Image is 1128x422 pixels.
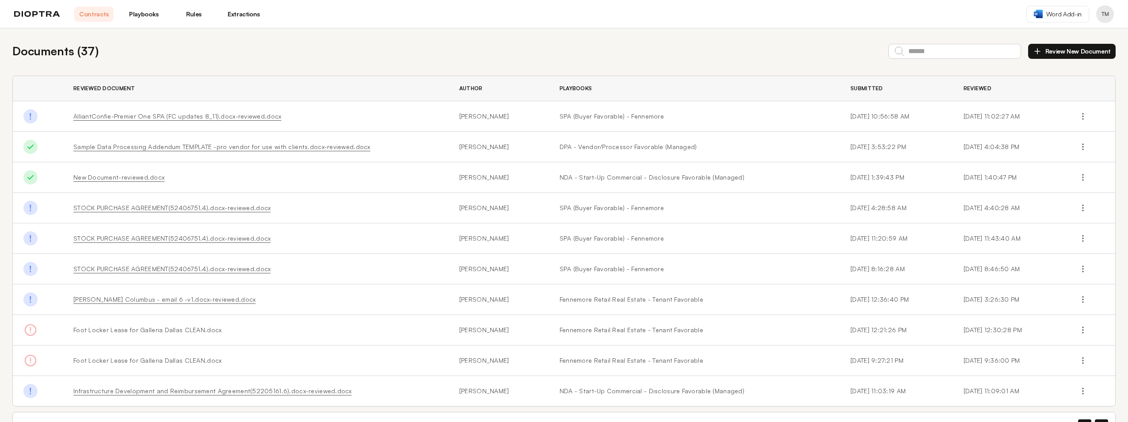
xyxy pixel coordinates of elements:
a: NDA - Start-Up Commercial - Disclosure Favorable (Managed) [560,173,829,182]
td: [DATE] 9:27:21 PM [840,345,953,376]
img: word [1034,10,1043,18]
a: Contracts [74,7,114,22]
button: Profile menu [1096,5,1114,23]
img: Done [23,109,38,123]
td: [PERSON_NAME] [449,132,549,162]
td: [DATE] 12:36:40 PM [840,284,953,315]
td: [PERSON_NAME] [449,376,549,407]
a: STOCK PURCHASE AGREEMENT(52406751.4).docx-reviewed.docx [73,265,271,272]
th: Reviewed Document [63,76,449,101]
td: [DATE] 11:02:27 AM [953,101,1065,132]
td: [DATE] 1:39:43 PM [840,162,953,193]
td: [PERSON_NAME] [449,315,549,345]
a: STOCK PURCHASE AGREEMENT(52406751.4).docx-reviewed.docx [73,204,271,211]
a: New Document-reviewed.docx [73,173,164,181]
td: [DATE] 1:40:47 PM [953,162,1065,193]
button: Review New Document [1028,44,1116,59]
th: Author [449,76,549,101]
td: [PERSON_NAME] [449,101,549,132]
td: [DATE] 11:03:19 AM [840,376,953,407]
a: SPA (Buyer Favorable) - Fennemore [560,234,829,243]
td: [DATE] 9:36:00 PM [953,345,1065,376]
td: [DATE] 3:53:22 PM [840,132,953,162]
td: [DATE] 4:04:38 PM [953,132,1065,162]
a: DPA - Vendor/Processor Favorable (Managed) [560,142,829,151]
a: Fennemore Retail Real Estate - Tenant Favorable [560,295,829,304]
a: [PERSON_NAME] Columbus - email 6 -v1.docx-reviewed.docx [73,295,255,303]
td: [PERSON_NAME] [449,193,549,223]
img: Done [23,292,38,307]
img: Done [23,170,38,184]
td: [DATE] 8:16:28 AM [840,254,953,284]
td: [DATE] 12:30:28 PM [953,315,1065,345]
td: [DATE] 11:43:40 AM [953,223,1065,254]
a: Word Add-in [1026,6,1089,23]
td: [DATE] 4:40:28 AM [953,193,1065,223]
img: Done [23,140,38,154]
img: logo [14,11,60,17]
img: Done [23,201,38,215]
td: [DATE] 8:46:50 AM [953,254,1065,284]
img: Done [23,231,38,246]
td: [PERSON_NAME] [449,345,549,376]
a: SPA (Buyer Favorable) - Fennemore [560,112,829,121]
span: Foot Locker Lease for Galleria Dallas CLEAN.docx [73,326,221,334]
a: SPA (Buyer Favorable) - Fennemore [560,203,829,212]
td: [DATE] 4:28:58 AM [840,193,953,223]
td: [DATE] 11:09:01 AM [953,376,1065,407]
a: Infrastructure Development and Reimbursement Agreement(52205161.6).docx-reviewed.docx [73,387,352,395]
td: [DATE] 3:26:30 PM [953,284,1065,315]
td: [PERSON_NAME] [449,162,549,193]
h2: Documents ( 37 ) [12,42,99,60]
a: NDA - Start-Up Commercial - Disclosure Favorable (Managed) [560,387,829,395]
td: [DATE] 10:56:58 AM [840,101,953,132]
span: Foot Locker Lease for Galleria Dallas CLEAN.docx [73,357,221,364]
th: Submitted [840,76,953,101]
img: Done [23,262,38,276]
a: Fennemore Retail Real Estate - Tenant Favorable [560,326,829,334]
td: [DATE] 11:20:59 AM [840,223,953,254]
td: [PERSON_NAME] [449,284,549,315]
a: AlliantConfie-Premier One SPA (FC updates 8_11).docx-reviewed.docx [73,112,281,120]
a: Rules [174,7,213,22]
td: [DATE] 12:21:26 PM [840,315,953,345]
a: Extractions [224,7,263,22]
span: Word Add-in [1046,10,1082,19]
th: Reviewed [953,76,1065,101]
a: Sample Data Processing Addendum TEMPLATE -pro vendor for use with clients.docx-reviewed.docx [73,143,370,150]
img: Done [23,384,38,398]
a: Playbooks [124,7,164,22]
th: Playbooks [549,76,840,101]
a: Fennemore Retail Real Estate - Tenant Favorable [560,356,829,365]
td: [PERSON_NAME] [449,254,549,284]
a: SPA (Buyer Favorable) - Fennemore [560,265,829,273]
td: [PERSON_NAME] [449,223,549,254]
a: STOCK PURCHASE AGREEMENT(52406751.4).docx-reviewed.docx [73,234,271,242]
